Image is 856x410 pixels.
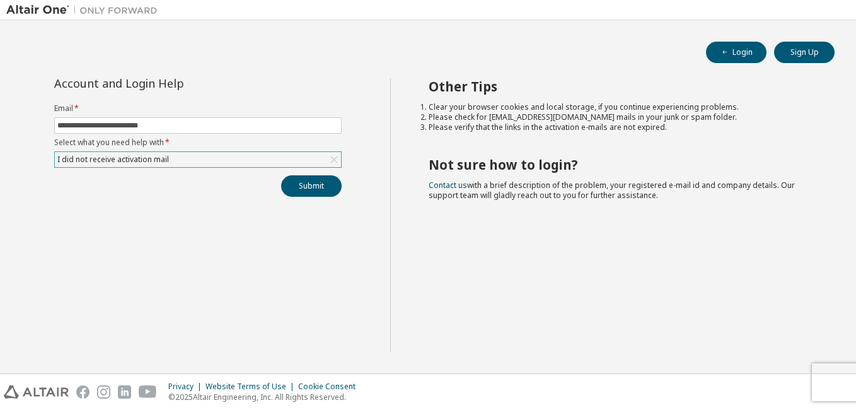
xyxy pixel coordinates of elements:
span: with a brief description of the problem, your registered e-mail id and company details. Our suppo... [429,180,795,201]
li: Please verify that the links in the activation e-mails are not expired. [429,122,813,132]
button: Submit [281,175,342,197]
img: instagram.svg [97,385,110,399]
img: altair_logo.svg [4,385,69,399]
div: Account and Login Help [54,78,284,88]
div: Cookie Consent [298,382,363,392]
label: Select what you need help with [54,138,342,148]
div: Website Terms of Use [205,382,298,392]
div: I did not receive activation mail [55,153,171,167]
h2: Other Tips [429,78,813,95]
p: © 2025 Altair Engineering, Inc. All Rights Reserved. [168,392,363,402]
button: Login [706,42,766,63]
a: Contact us [429,180,467,190]
img: facebook.svg [76,385,90,399]
img: Altair One [6,4,164,16]
div: I did not receive activation mail [55,152,341,167]
h2: Not sure how to login? [429,156,813,173]
div: Privacy [168,382,205,392]
img: linkedin.svg [118,385,131,399]
li: Please check for [EMAIL_ADDRESS][DOMAIN_NAME] mails in your junk or spam folder. [429,112,813,122]
button: Sign Up [774,42,835,63]
label: Email [54,103,342,114]
li: Clear your browser cookies and local storage, if you continue experiencing problems. [429,102,813,112]
img: youtube.svg [139,385,157,399]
